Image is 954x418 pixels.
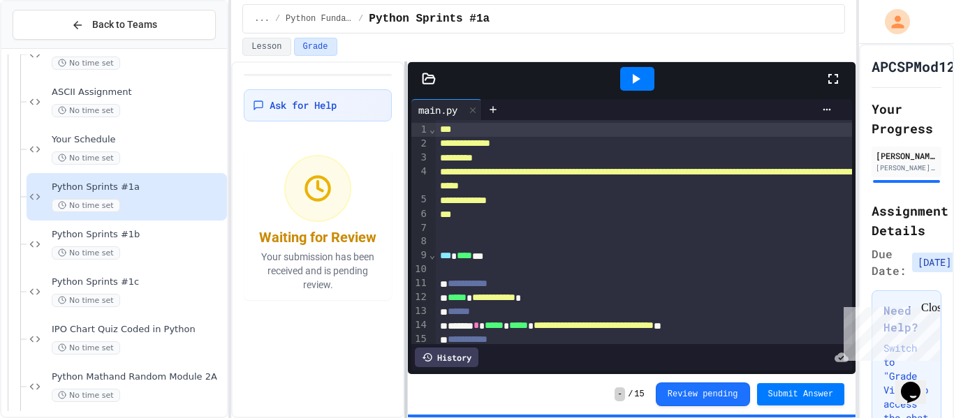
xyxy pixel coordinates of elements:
div: [PERSON_NAME] [876,149,937,162]
span: ... [254,13,270,24]
span: ASCII Assignment [52,87,224,98]
span: Python Mathand Random Module 2A [52,371,224,383]
iframe: chat widget [838,301,940,361]
span: Python Sprints #1b [52,229,224,241]
span: Python Fundamentals [286,13,353,24]
button: Back to Teams [13,10,216,40]
span: Python Sprints #1a [369,10,490,27]
button: Lesson [242,38,291,56]
span: No time set [52,199,120,212]
h2: Your Progress [872,99,941,138]
span: No time set [52,341,120,354]
div: [PERSON_NAME][EMAIL_ADDRESS][DOMAIN_NAME] [876,163,937,173]
span: Your Schedule [52,134,224,146]
span: Python Sprints #1a [52,181,224,193]
div: My Account [870,6,913,38]
span: No time set [52,57,120,70]
div: Chat with us now!Close [6,6,96,89]
span: No time set [52,389,120,402]
span: No time set [52,151,120,165]
span: Python Sprints #1c [52,276,224,288]
span: No time set [52,104,120,117]
button: Grade [294,38,337,56]
span: No time set [52,294,120,307]
h2: Assignment Details [872,201,941,240]
span: No time set [52,246,120,260]
iframe: chat widget [895,362,940,404]
span: / [275,13,280,24]
span: Due Date: [872,246,907,279]
span: / [358,13,363,24]
span: Back to Teams [92,17,157,32]
span: IPO Chart Quiz Coded in Python [52,324,224,336]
